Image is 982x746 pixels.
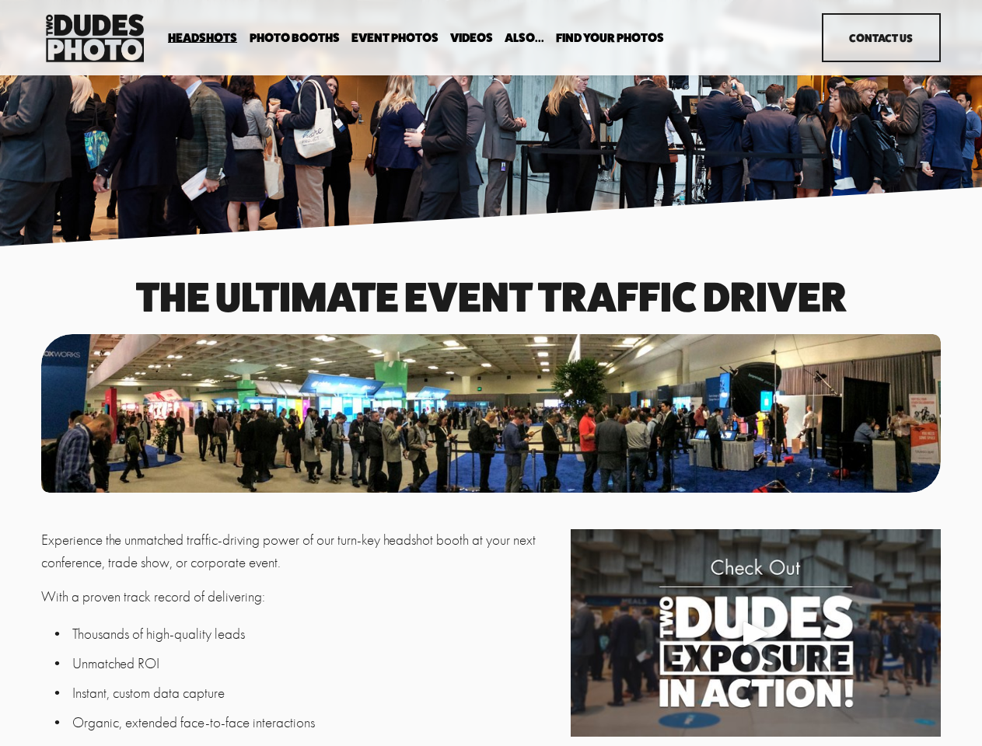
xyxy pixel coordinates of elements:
a: folder dropdown [250,30,340,45]
p: With a proven track record of delivering: [41,586,562,608]
a: folder dropdown [505,30,544,45]
a: Contact Us [822,13,941,62]
img: Two Dudes Photo | Headshots, Portraits &amp; Photo Booths [41,10,149,66]
span: Headshots [168,32,237,44]
p: Instant, custom data capture [72,682,562,705]
a: folder dropdown [556,30,664,45]
span: Also... [505,32,544,44]
div: Play [737,615,774,652]
span: Find Your Photos [556,32,664,44]
p: Experience the unmatched traffic-driving power of our turn-key headshot booth at your next confer... [41,529,562,573]
p: Organic, extended face-to-face interactions [72,712,562,734]
a: folder dropdown [168,30,237,45]
p: Thousands of high-quality leads [72,623,562,646]
p: Unmatched ROI [72,653,562,675]
span: Photo Booths [250,32,340,44]
h1: The Ultimate event traffic driver [41,278,941,316]
a: Event Photos [351,30,439,45]
a: Videos [450,30,493,45]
